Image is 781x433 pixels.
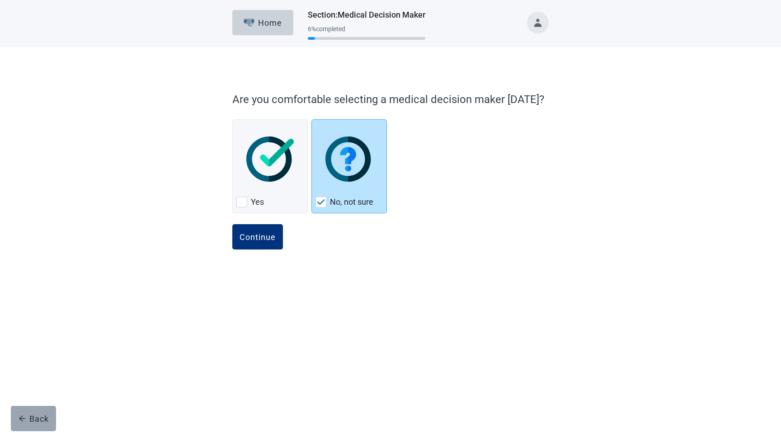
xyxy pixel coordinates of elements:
div: Home [244,18,282,27]
div: Progress section [308,22,425,44]
p: Are you comfortable selecting a medical decision maker [DATE]? [232,91,544,108]
div: No, not sure, checkbox, checked [311,119,387,213]
div: Continue [240,232,276,241]
span: arrow-left [19,415,26,422]
button: arrow-leftBack [11,406,56,431]
img: Elephant [244,19,255,27]
label: No, not sure [330,197,373,207]
div: Yes, checkbox, not checked [232,119,308,213]
button: Toggle account menu [527,12,549,33]
div: 6 % completed [308,25,425,33]
button: ElephantHome [232,10,293,35]
label: Yes [251,197,264,207]
button: Continue [232,224,283,249]
h1: Section : Medical Decision Maker [308,9,425,21]
div: Back [19,414,49,423]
